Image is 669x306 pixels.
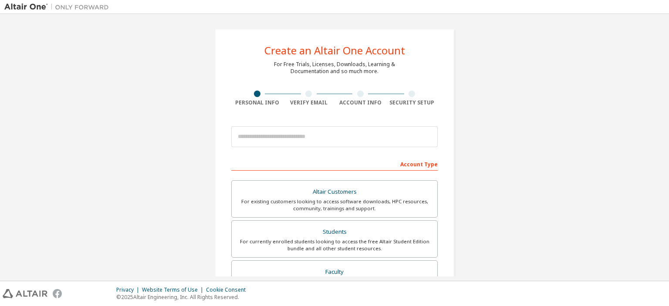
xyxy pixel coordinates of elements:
[53,289,62,298] img: facebook.svg
[237,198,432,212] div: For existing customers looking to access software downloads, HPC resources, community, trainings ...
[231,99,283,106] div: Personal Info
[231,157,438,171] div: Account Type
[116,293,251,301] p: © 2025 Altair Engineering, Inc. All Rights Reserved.
[264,45,405,56] div: Create an Altair One Account
[237,226,432,238] div: Students
[142,286,206,293] div: Website Terms of Use
[206,286,251,293] div: Cookie Consent
[116,286,142,293] div: Privacy
[283,99,335,106] div: Verify Email
[274,61,395,75] div: For Free Trials, Licenses, Downloads, Learning & Documentation and so much more.
[4,3,113,11] img: Altair One
[237,186,432,198] div: Altair Customers
[386,99,438,106] div: Security Setup
[3,289,47,298] img: altair_logo.svg
[334,99,386,106] div: Account Info
[237,266,432,278] div: Faculty
[237,238,432,252] div: For currently enrolled students looking to access the free Altair Student Edition bundle and all ...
